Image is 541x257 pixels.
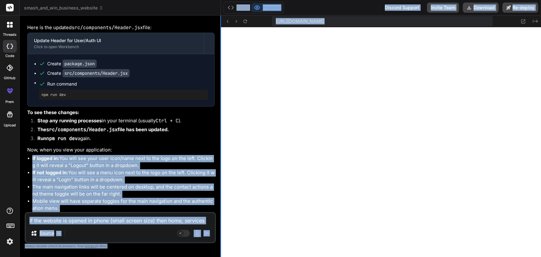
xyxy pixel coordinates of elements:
[42,92,205,97] pre: npm run dev
[156,118,178,124] code: Ctrl + C
[47,70,130,76] div: Create
[4,123,16,128] label: Upload
[4,236,15,247] img: settings
[3,32,16,37] label: threads
[37,118,102,124] strong: Stop any running processes
[26,213,215,224] textarea: if the website is opened in phone (small screen size) then home, services
[37,126,169,132] strong: The file has been updated.
[4,75,16,81] label: GitHub
[32,169,215,183] li: You will see a menu icon next to the logo on the left. Clicking it will reveal a "Login" button i...
[37,135,78,141] strong: Run
[32,183,215,198] li: The main navigation links will be centered on desktop, and the contact actions and theme toggle w...
[27,109,79,115] strong: To see these changes:
[194,230,201,237] img: attachment
[34,44,197,49] div: Click to open Workbench
[85,244,96,248] span: privacy
[502,3,538,13] button: Re-deploy
[251,3,282,12] button: Preview
[203,230,210,236] img: icon
[32,155,59,161] strong: If logged in:
[47,61,97,67] div: Create
[276,18,325,24] span: [URL][DOMAIN_NAME]
[72,24,143,31] code: src/components/Header.jsx
[32,135,215,144] li: again.
[46,126,118,133] code: src/components/Header.jsx
[27,146,215,154] p: Now, when you view your application:
[40,230,54,236] p: Source
[32,155,215,169] li: You will see your user icon/name next to the logo on the left. Clicking it will reveal a "Logout"...
[25,243,216,249] p: Always double-check its answers. Your in Bind
[47,81,208,87] span: Run command
[62,60,97,68] code: package.json
[5,53,14,59] label: code
[27,24,215,31] p: Here is the updated file:
[56,231,61,236] img: Pick Models
[5,99,14,105] label: prem
[427,3,459,13] button: Invite Team
[381,3,423,13] div: Discord Support
[62,69,130,77] code: src/components/Header.jsx
[32,117,215,126] li: in your terminal (usually ).
[24,5,103,11] span: smash_and_win_business_website
[28,33,204,54] button: Update Header for User/Auth UIClick to open Workbench
[32,170,68,176] strong: If not logged in:
[463,3,499,13] button: Download
[225,3,251,12] button: Editor
[34,37,197,44] div: Update Header for User/Auth UI
[32,198,215,212] li: Mobile view will have separate toggles for the main navigation and the authentication menu.
[46,135,78,142] code: npm run dev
